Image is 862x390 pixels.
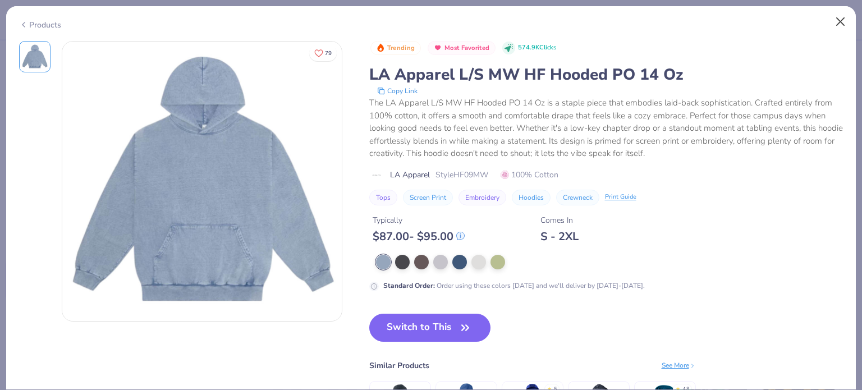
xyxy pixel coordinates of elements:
img: Most Favorited sort [433,43,442,52]
button: Crewneck [556,190,599,205]
button: Like [309,45,337,61]
span: Trending [387,45,415,51]
button: copy to clipboard [374,85,421,97]
button: Switch to This [369,314,491,342]
div: Typically [373,214,465,226]
img: Front [62,42,342,321]
div: Print Guide [605,192,636,202]
img: brand logo [369,171,384,180]
button: Hoodies [512,190,551,205]
img: Trending sort [376,43,385,52]
span: LA Apparel [390,169,430,181]
button: Badge Button [370,41,421,56]
span: Most Favorited [444,45,489,51]
div: Similar Products [369,360,429,371]
div: Order using these colors [DATE] and we'll deliver by [DATE]-[DATE]. [383,281,645,291]
div: See More [662,360,696,370]
button: Embroidery [458,190,506,205]
span: Style HF09MW [435,169,488,181]
div: Products [19,19,61,31]
button: Screen Print [403,190,453,205]
div: ★ [676,386,680,390]
button: Tops [369,190,397,205]
span: 79 [325,51,332,56]
div: LA Apparel L/S MW HF Hooded PO 14 Oz [369,64,843,85]
div: The LA Apparel L/S MW HF Hooded PO 14 Oz is a staple piece that embodies laid-back sophistication... [369,97,843,160]
button: Badge Button [428,41,496,56]
span: 574.9K Clicks [518,43,556,53]
span: 100% Cotton [501,169,558,181]
div: S - 2XL [540,230,579,244]
div: $ 87.00 - $ 95.00 [373,230,465,244]
strong: Standard Order : [383,281,435,290]
button: Close [830,11,851,33]
div: ★ [547,386,552,390]
div: Comes In [540,214,579,226]
img: Front [21,43,48,70]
